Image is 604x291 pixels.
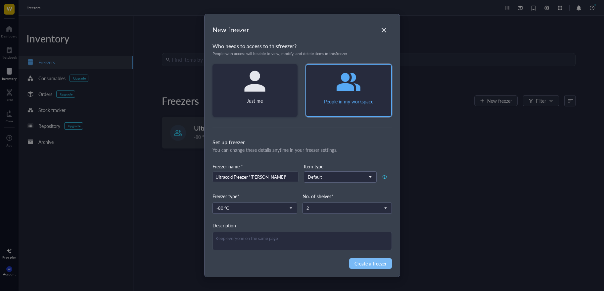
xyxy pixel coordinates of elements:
[247,97,263,104] div: Just me
[324,98,373,105] div: People in my workspace
[349,258,392,269] button: Create a freezer
[212,146,392,153] div: You can change these details anytime in your freezer settings.
[212,25,392,34] div: New freezer
[212,163,299,170] div: Freezer name *
[379,25,389,35] button: Close
[212,193,297,200] div: Freezer type*
[213,172,298,182] input: Name the freezer
[306,205,387,211] span: 2
[302,193,392,200] div: No. of shelves*
[212,51,392,56] div: People with access will be able to view, modify, and delete items in this freezer .
[212,222,392,229] div: Description
[304,163,323,170] div: Item type
[354,260,387,267] span: Create a freezer
[308,174,371,180] span: Default
[212,42,392,50] div: Who needs to access to this freezer ?
[379,26,389,34] span: Close
[216,205,292,211] span: -80 °C
[212,138,392,146] div: Set up freezer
